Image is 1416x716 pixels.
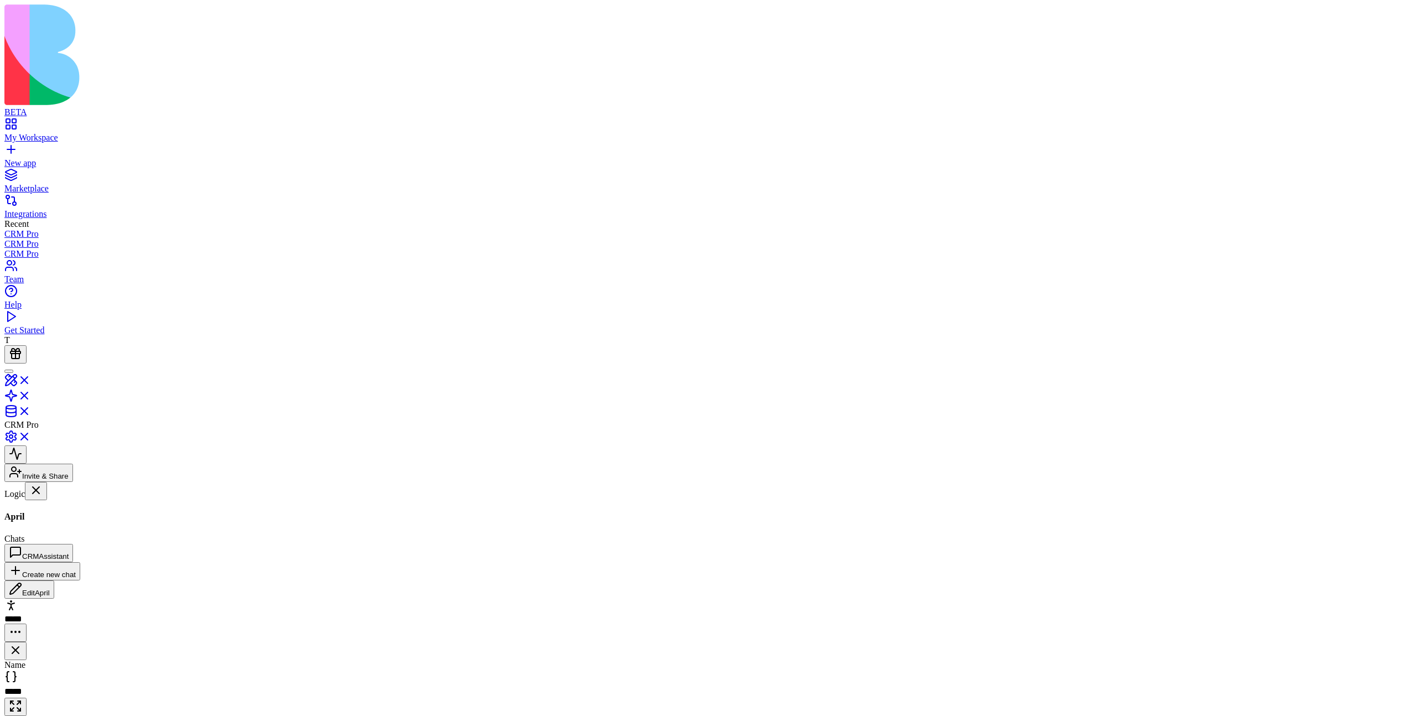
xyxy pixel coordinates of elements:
button: Invite & Share [4,464,73,482]
a: Integrations [4,199,1412,219]
button: CRMAssistant [4,544,73,562]
h4: April [4,512,1412,522]
a: Help [4,290,1412,310]
a: Marketplace [4,174,1412,194]
a: BETA [4,97,1412,117]
button: Create new chat [4,562,80,580]
div: Team [4,274,1412,284]
div: Get Started [4,325,1412,335]
span: CRM Pro [4,420,39,429]
span: T [4,335,10,345]
img: logo [4,4,449,105]
div: Integrations [4,209,1412,219]
div: New app [4,158,1412,168]
div: My Workspace [4,133,1412,143]
a: CRM Pro [4,229,1412,239]
span: Recent [4,219,29,229]
a: CRM Pro [4,249,1412,259]
a: CRM Pro [4,239,1412,249]
span: Chats [4,534,24,543]
span: Name [4,660,25,670]
div: BETA [4,107,1412,117]
a: Team [4,264,1412,284]
span: Logic [4,489,25,499]
div: Marketplace [4,184,1412,194]
button: EditApril [4,580,54,599]
a: My Workspace [4,123,1412,143]
a: Get Started [4,315,1412,335]
div: Help [4,300,1412,310]
a: New app [4,148,1412,168]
